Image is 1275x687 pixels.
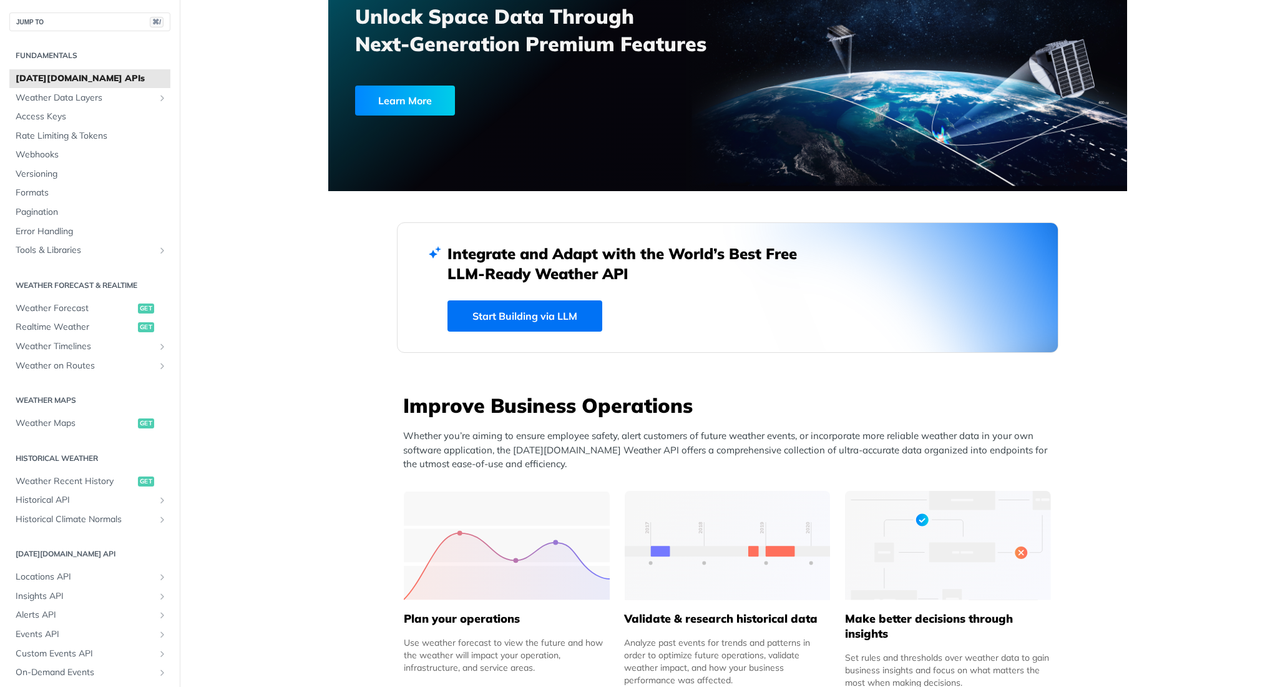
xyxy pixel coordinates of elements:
span: Historical API [16,494,154,507]
span: Rate Limiting & Tokens [16,130,167,142]
span: Error Handling [16,225,167,238]
span: Locations API [16,571,154,583]
a: Alerts APIShow subpages for Alerts API [9,606,170,625]
h5: Make better decisions through insights [845,611,1051,641]
span: Weather Maps [16,417,135,430]
span: Formats [16,187,167,199]
h5: Validate & research historical data [624,611,830,626]
h2: Fundamentals [9,50,170,61]
img: a22d113-group-496-32x.svg [845,491,1051,600]
button: Show subpages for Tools & Libraries [157,245,167,255]
button: Show subpages for Historical API [157,495,167,505]
button: Show subpages for Alerts API [157,610,167,620]
button: Show subpages for On-Demand Events [157,668,167,678]
a: Realtime Weatherget [9,318,170,337]
h3: Unlock Space Data Through Next-Generation Premium Features [355,2,741,57]
button: JUMP TO⌘/ [9,12,170,31]
a: Tools & LibrariesShow subpages for Tools & Libraries [9,241,170,260]
a: Formats [9,184,170,202]
a: Weather TimelinesShow subpages for Weather Timelines [9,337,170,356]
a: Historical Climate NormalsShow subpages for Historical Climate Normals [9,510,170,529]
a: Historical APIShow subpages for Historical API [9,491,170,510]
span: ⌘/ [150,17,164,27]
span: Realtime Weather [16,321,135,334]
span: get [138,322,154,332]
span: Weather Forecast [16,302,135,315]
span: Historical Climate Normals [16,513,154,526]
a: Custom Events APIShow subpages for Custom Events API [9,645,170,663]
span: Insights API [16,590,154,603]
a: Pagination [9,203,170,222]
span: Events API [16,628,154,641]
button: Show subpages for Historical Climate Normals [157,515,167,525]
a: Rate Limiting & Tokens [9,127,170,146]
a: Webhooks [9,146,170,164]
div: Use weather forecast to view the future and how the weather will impact your operation, infrastru... [404,636,610,674]
h2: Integrate and Adapt with the World’s Best Free LLM-Ready Weather API [447,244,816,284]
a: Versioning [9,165,170,184]
a: [DATE][DOMAIN_NAME] APIs [9,69,170,88]
span: Pagination [16,206,167,219]
span: Weather Timelines [16,340,154,353]
span: Access Keys [16,111,167,123]
button: Show subpages for Weather Data Layers [157,93,167,103]
button: Show subpages for Weather on Routes [157,361,167,371]
h2: Weather Forecast & realtime [9,280,170,291]
a: Error Handling [9,222,170,241]
a: Weather on RoutesShow subpages for Weather on Routes [9,357,170,375]
button: Show subpages for Weather Timelines [157,342,167,352]
span: Weather Recent History [16,475,135,488]
button: Show subpages for Locations API [157,572,167,582]
a: Locations APIShow subpages for Locations API [9,568,170,586]
button: Show subpages for Custom Events API [157,649,167,659]
a: Events APIShow subpages for Events API [9,625,170,644]
span: Alerts API [16,609,154,621]
span: get [138,477,154,487]
img: 39565e8-group-4962x.svg [404,491,610,600]
a: Start Building via LLM [447,300,602,332]
div: Analyze past events for trends and patterns in order to optimize future operations, validate weat... [624,636,830,686]
h5: Plan your operations [404,611,610,626]
span: get [138,418,154,428]
a: Insights APIShow subpages for Insights API [9,587,170,606]
span: Webhooks [16,149,167,161]
h3: Improve Business Operations [403,392,1058,419]
h2: [DATE][DOMAIN_NAME] API [9,548,170,560]
a: On-Demand EventsShow subpages for On-Demand Events [9,663,170,682]
p: Whether you’re aiming to ensure employee safety, alert customers of future weather events, or inc... [403,429,1058,472]
a: Weather Recent Historyget [9,472,170,491]
span: Weather Data Layers [16,92,154,104]
button: Show subpages for Insights API [157,591,167,601]
h2: Weather Maps [9,395,170,406]
button: Show subpages for Events API [157,630,167,640]
a: Access Keys [9,107,170,126]
a: Weather Mapsget [9,414,170,433]
a: Weather Data LayersShow subpages for Weather Data Layers [9,89,170,107]
span: get [138,304,154,314]
a: Weather Forecastget [9,299,170,318]
a: Learn More [355,86,664,116]
span: Custom Events API [16,648,154,660]
span: Weather on Routes [16,360,154,372]
img: 13d7ca0-group-496-2.svg [625,491,831,600]
h2: Historical Weather [9,453,170,464]
span: Versioning [16,168,167,180]
span: [DATE][DOMAIN_NAME] APIs [16,72,167,85]
span: Tools & Libraries [16,244,154,257]
div: Learn More [355,86,455,116]
span: On-Demand Events [16,666,154,679]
